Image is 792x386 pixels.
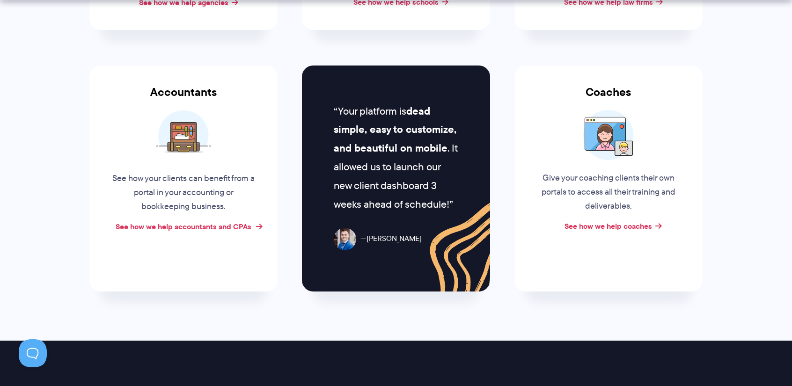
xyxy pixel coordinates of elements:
[19,339,47,367] iframe: Toggle Customer Support
[565,220,652,232] a: See how we help coaches
[112,172,255,214] p: See how your clients can benefit from a portal in your accounting or bookkeeping business.
[334,103,456,156] b: dead simple, easy to customize, and beautiful on mobile
[89,86,278,110] h3: Accountants
[514,86,703,110] h3: Coaches
[360,232,422,246] span: [PERSON_NAME]
[537,171,680,213] p: Give your coaching clients their own portals to access all their training and deliverables.
[334,103,457,211] span: Your platform is . It allowed us to launch our new client dashboard 3 weeks ahead of schedule!
[116,221,251,232] a: See how we help accountants and CPAs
